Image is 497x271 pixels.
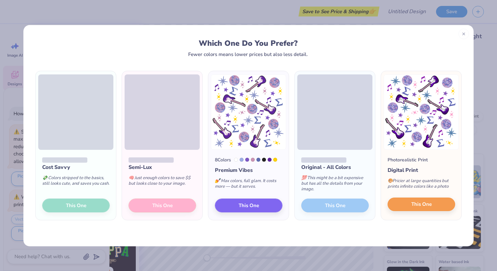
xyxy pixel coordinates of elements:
div: Photorealistic Print [388,156,428,163]
button: This One [388,198,455,211]
div: 7456 C [256,158,260,162]
img: 8 color option [211,74,286,150]
span: 🎨 [388,178,393,184]
div: 267 C [268,158,272,162]
div: 2716 C [240,158,244,162]
div: Semi-Lux [129,163,196,171]
div: Fewer colors means lower prices but also less detail. [188,52,308,57]
div: 8 Colors [215,156,231,163]
div: Just enough colors to save $$ but looks close to your image. [129,171,196,193]
div: 680 C [251,158,255,162]
span: 🧠 [129,175,134,181]
div: Pricier at large quantities but prints infinite colors like a photo [388,174,455,196]
div: 2665 C [245,158,249,162]
div: Digital Print [388,166,455,174]
div: Cost Savvy [42,163,110,171]
div: This might be a bit expensive but has all the details from your image. [301,171,369,199]
div: Which One Do You Prefer? [42,39,455,48]
div: 109 C [273,158,277,162]
span: This One [411,201,432,208]
div: Neutral Black C [262,158,266,162]
div: Colors stripped to the basics, still looks cute, and saves you cash. [42,171,110,193]
button: This One [215,199,282,212]
span: 💸 [42,175,47,181]
div: Max colors, full glam. It costs more — but it serves. [215,174,282,196]
span: This One [239,202,259,209]
img: Photorealistic preview [384,74,459,150]
div: White [234,158,238,162]
div: Original - All Colors [301,163,369,171]
div: Premium Vibes [215,166,282,174]
span: 💯 [301,175,307,181]
span: 💅 [215,178,220,184]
